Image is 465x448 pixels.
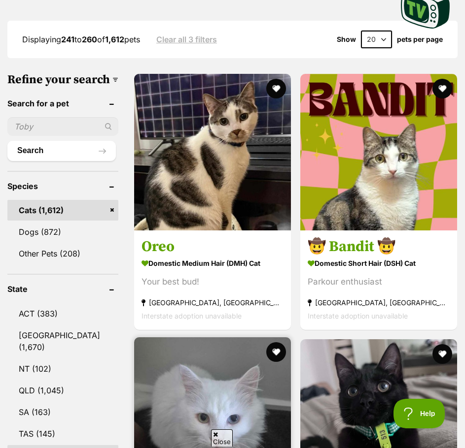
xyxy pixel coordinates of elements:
[7,222,118,242] a: Dogs (872)
[55,4,152,19] a: Make staff available at multiple locations.
[7,380,118,401] a: QLD (1,045)
[22,34,140,44] span: Displaying to of pets
[266,342,286,362] button: favourite
[393,399,445,428] iframe: Help Scout Beacon - Open
[308,296,450,309] strong: [GEOGRAPHIC_DATA], [GEOGRAPHIC_DATA]
[107,29,152,42] a: Learn more
[156,35,217,44] a: Clear all 3 filters
[82,34,97,44] strong: 260
[266,79,286,98] button: favourite
[142,237,284,256] h3: Oreo
[432,344,452,364] button: favourite
[7,358,118,379] a: NT (102)
[142,256,284,270] strong: Domestic Medium Hair (DMH) Cat
[94,20,114,27] span: Square
[55,21,114,26] a: Sponsored BySquare
[397,35,443,43] label: pets per page
[300,74,457,230] img: 🤠 Bandit 🤠 - Domestic Short Hair (DSH) Cat
[337,35,356,43] span: Show
[105,34,124,44] strong: 1,612
[7,303,118,324] a: ACT (383)
[300,230,457,330] a: 🤠 Bandit 🤠 Domestic Short Hair (DSH) Cat Parkour enthusiast [GEOGRAPHIC_DATA], [GEOGRAPHIC_DATA] ...
[308,312,408,320] span: Interstate adoption unavailable
[142,312,242,320] span: Interstate adoption unavailable
[134,74,291,230] img: Oreo - Domestic Medium Hair (DMH) Cat
[142,275,284,288] div: Your best bud!
[7,423,118,444] a: TAS (145)
[308,275,450,288] div: Parkour enthusiast
[142,296,284,309] strong: [GEOGRAPHIC_DATA], [GEOGRAPHIC_DATA]
[134,230,291,330] a: Oreo Domestic Medium Hair (DMH) Cat Your best bud! [GEOGRAPHIC_DATA], [GEOGRAPHIC_DATA] Interstat...
[7,402,118,422] a: SA (163)
[7,99,118,108] header: Search for a pet
[211,429,233,447] span: Close
[7,141,116,160] button: Search
[7,285,118,293] header: State
[39,1,49,9] img: OBA_TRANS.png
[7,325,118,357] a: [GEOGRAPHIC_DATA] (1,670)
[7,243,118,264] a: Other Pets (208)
[7,117,118,136] input: Toby
[308,237,450,256] h3: 🤠 Bandit 🤠
[7,200,118,221] a: Cats (1,612)
[432,79,452,98] button: favourite
[308,256,450,270] strong: Domestic Short Hair (DSH) Cat
[61,34,74,44] strong: 241
[7,73,118,87] h3: Refine your search
[7,182,118,191] header: Species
